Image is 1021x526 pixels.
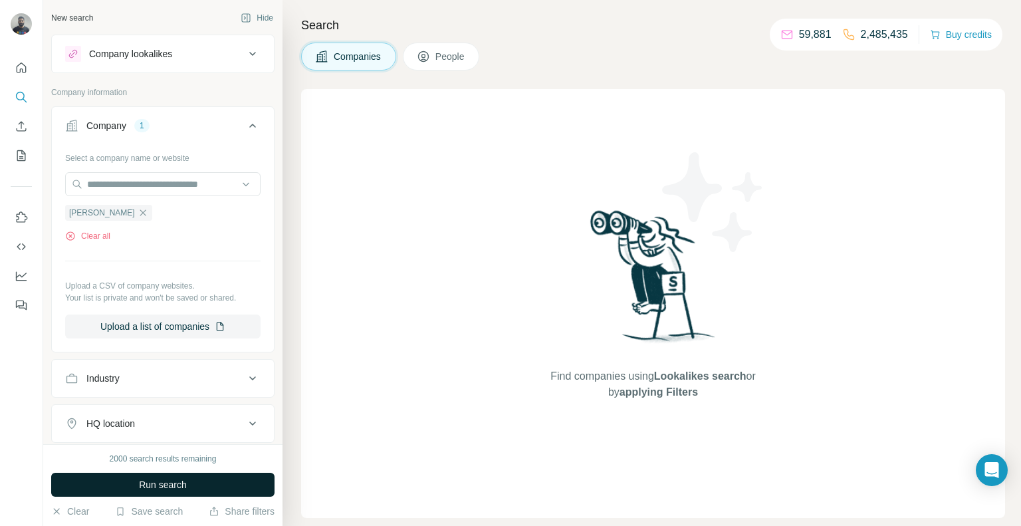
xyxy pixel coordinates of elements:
[653,142,773,262] img: Surfe Illustration - Stars
[11,205,32,229] button: Use Surfe on LinkedIn
[69,207,135,219] span: [PERSON_NAME]
[799,27,832,43] p: 59,881
[65,292,261,304] p: Your list is private and won't be saved or shared.
[51,473,275,497] button: Run search
[209,505,275,518] button: Share filters
[51,86,275,98] p: Company information
[110,453,217,465] div: 2000 search results remaining
[52,38,274,70] button: Company lookalikes
[11,114,32,138] button: Enrich CSV
[52,408,274,440] button: HQ location
[51,12,93,24] div: New search
[584,207,723,355] img: Surfe Illustration - Woman searching with binoculars
[134,120,150,132] div: 1
[65,147,261,164] div: Select a company name or website
[65,280,261,292] p: Upload a CSV of company websites.
[86,372,120,385] div: Industry
[52,362,274,394] button: Industry
[11,264,32,288] button: Dashboard
[301,16,1005,35] h4: Search
[65,230,110,242] button: Clear all
[11,85,32,109] button: Search
[334,50,382,63] span: Companies
[11,13,32,35] img: Avatar
[861,27,908,43] p: 2,485,435
[86,417,135,430] div: HQ location
[115,505,183,518] button: Save search
[51,505,89,518] button: Clear
[231,8,283,28] button: Hide
[930,25,992,44] button: Buy credits
[11,144,32,168] button: My lists
[86,119,126,132] div: Company
[65,315,261,338] button: Upload a list of companies
[52,110,274,147] button: Company1
[139,478,187,491] span: Run search
[620,386,698,398] span: applying Filters
[976,454,1008,486] div: Open Intercom Messenger
[654,370,746,382] span: Lookalikes search
[11,235,32,259] button: Use Surfe API
[89,47,172,61] div: Company lookalikes
[546,368,759,400] span: Find companies using or by
[11,293,32,317] button: Feedback
[11,56,32,80] button: Quick start
[435,50,466,63] span: People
